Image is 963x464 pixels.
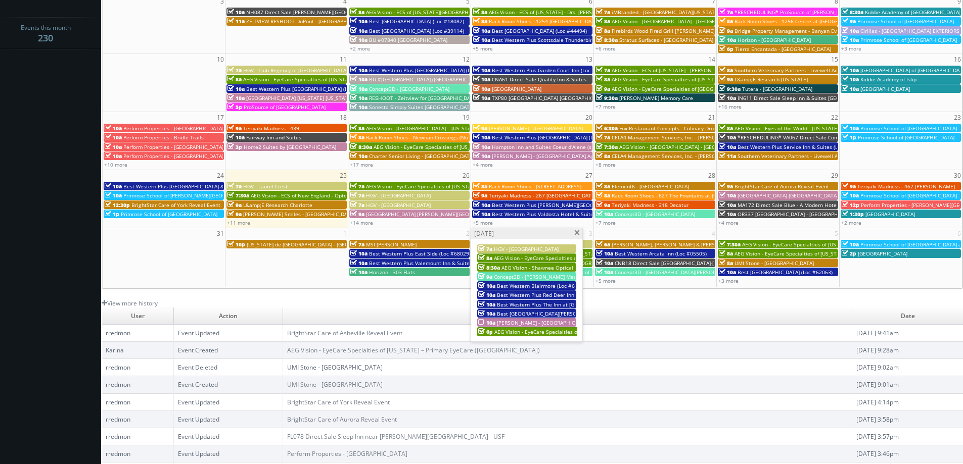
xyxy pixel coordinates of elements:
span: Best [GEOGRAPHIC_DATA][PERSON_NAME] (Loc #32091) [497,310,632,317]
span: 3p [227,143,242,150]
a: +2 more [350,45,370,52]
span: Teriyaki Madness - 439 [243,125,299,132]
span: IN611 Direct Sale Sleep Inn & Suites [GEOGRAPHIC_DATA] [738,94,878,101]
a: +7 more [595,219,616,226]
span: 10a [842,192,859,199]
span: 7a [350,183,364,190]
span: 2p [842,250,856,257]
span: 8:30a [350,143,372,150]
span: AEG Vision - EyeCare Specialties of [US_STATE] - [PERSON_NAME] Eyecare Associates - [PERSON_NAME] [243,76,493,83]
a: +7 more [595,103,616,110]
span: 10a [473,27,490,34]
span: 10a [842,27,859,34]
span: AEG Vision - EyeCare Specialties of [US_STATE] - In Focus Vision Center [494,254,665,262]
span: 10a [473,134,490,141]
span: [GEOGRAPHIC_DATA] [PERSON_NAME][GEOGRAPHIC_DATA] [366,211,507,218]
span: 7a [227,183,242,190]
span: Concept3D - [GEOGRAPHIC_DATA] [369,85,449,92]
span: L&amp;E Research Charlotte [243,201,312,209]
span: 8a [719,125,733,132]
span: CELA4 Management Services, Inc. - [PERSON_NAME] Hyundai [612,134,760,141]
span: Fox Restaurant Concepts - Culinary Dropout [619,125,725,132]
span: Teriyaki Madness - 267 [GEOGRAPHIC_DATA] [489,192,596,199]
span: 10a [719,143,736,150]
span: 8a [227,76,242,83]
span: 10a [842,85,859,92]
span: TXP80 [GEOGRAPHIC_DATA] [GEOGRAPHIC_DATA] [492,94,609,101]
span: Tierra Encantada - [GEOGRAPHIC_DATA] [735,45,831,53]
span: 1p [842,134,856,141]
span: 9a [596,85,610,92]
span: 10a [842,67,859,74]
span: AEG Vision - EyeCare Specialties of [GEOGRAPHIC_DATA] - Medfield Eye Associates [612,85,810,92]
span: Tutera - [GEOGRAPHIC_DATA] [742,85,812,92]
span: Bridge Property Management - Banyan Everton [735,27,850,34]
span: Primrose School of [GEOGRAPHIC_DATA] [860,125,957,132]
span: BrightStar Care of York Reveal Event [131,201,220,209]
span: AEG Vision - EyeCare Specialties of [US_STATE] – [PERSON_NAME] Vision Care [494,328,681,335]
span: 10a [719,211,736,218]
span: Best Western Plus [GEOGRAPHIC_DATA] (Loc #11187) [492,134,620,141]
span: 1p [105,211,119,218]
span: AEG Vision - ECS of New England - OptomEyes Health – [GEOGRAPHIC_DATA] [251,192,436,199]
span: AEG Vision - ECS of [US_STATE][GEOGRAPHIC_DATA] [366,9,489,16]
span: L&amp;E Research [US_STATE] [735,76,808,83]
span: [GEOGRAPHIC_DATA] [858,250,907,257]
span: 6:30a [596,125,618,132]
span: 10a [719,134,736,141]
span: 8a [719,250,733,257]
span: Best Western Plus [GEOGRAPHIC_DATA] & Suites (Loc #45093) [123,183,273,190]
span: 10a [350,269,368,276]
a: +5 more [473,45,493,52]
span: [US_STATE] de [GEOGRAPHIC_DATA] - [GEOGRAPHIC_DATA] [247,241,386,248]
span: 8a [350,9,364,16]
span: 8:30a [842,9,863,16]
span: Best Western Plus Valdosta Hotel & Suites (Loc #11213) [492,211,629,218]
span: Best Western Plus [GEOGRAPHIC_DATA] (Loc #48184) [246,85,375,92]
span: 7a [719,9,733,16]
span: ProSource of [GEOGRAPHIC_DATA] [244,104,326,111]
span: Concept3D - [GEOGRAPHIC_DATA][PERSON_NAME][US_STATE] [615,269,762,276]
span: 10a [842,241,859,248]
span: AEG Vision - ECS of [US_STATE] - Drs. [PERSON_NAME] and [PERSON_NAME] [489,9,670,16]
a: +14 more [350,219,373,226]
a: +3 more [841,45,861,52]
span: CNA61 Direct Sale Quality Inn & Suites [492,76,586,83]
span: Best Western Plus East Side (Loc #68029) [369,250,471,257]
span: 8a [350,125,364,132]
span: [GEOGRAPHIC_DATA] [US_STATE] [US_STATE] [246,94,352,101]
span: 8a [473,18,487,25]
span: 10a [596,269,613,276]
span: AEG Vision - Shawnee Optical - [GEOGRAPHIC_DATA] [501,264,627,271]
a: +4 more [718,219,739,226]
span: 16 [953,54,962,65]
span: 10a [350,250,368,257]
span: 9a [842,18,856,25]
span: 10a [719,269,736,276]
span: 10a [478,310,495,317]
span: Perform Properties - [GEOGRAPHIC_DATA] [123,152,223,160]
span: OR337 [GEOGRAPHIC_DATA] - [GEOGRAPHIC_DATA] [738,211,859,218]
span: Stratus Surfaces - [GEOGRAPHIC_DATA] Slab Gallery [619,36,744,43]
span: AEG Vision - EyeCare Specialties of [US_STATE] - Carolina Family Vision [735,250,905,257]
span: Primrose School of [GEOGRAPHIC_DATA] [860,36,957,43]
a: +3 more [718,277,739,284]
span: 9a [227,211,242,218]
span: 10a [478,282,495,289]
a: +11 more [227,219,250,226]
span: 7a [596,134,610,141]
span: 9a [350,211,364,218]
span: 10a [473,36,490,43]
span: 10a [473,67,490,74]
span: HGV - Laurel Crest [243,183,288,190]
span: 9a [842,183,856,190]
span: AEG Vision - EyeCare Specialties of [US_STATE] – [PERSON_NAME] Vision [742,241,916,248]
span: Teriyaki Madness - 462 [PERSON_NAME] [857,183,955,190]
span: Best [GEOGRAPHIC_DATA] (Loc #39114) [369,27,464,34]
span: UMI Stone - [GEOGRAPHIC_DATA] [735,260,814,267]
span: 8a [596,76,610,83]
span: Events this month [21,23,71,33]
span: Sonesta Simply Suites [GEOGRAPHIC_DATA] [369,104,474,111]
span: [PERSON_NAME] Memory Care [619,94,693,101]
span: 8a [596,183,610,190]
